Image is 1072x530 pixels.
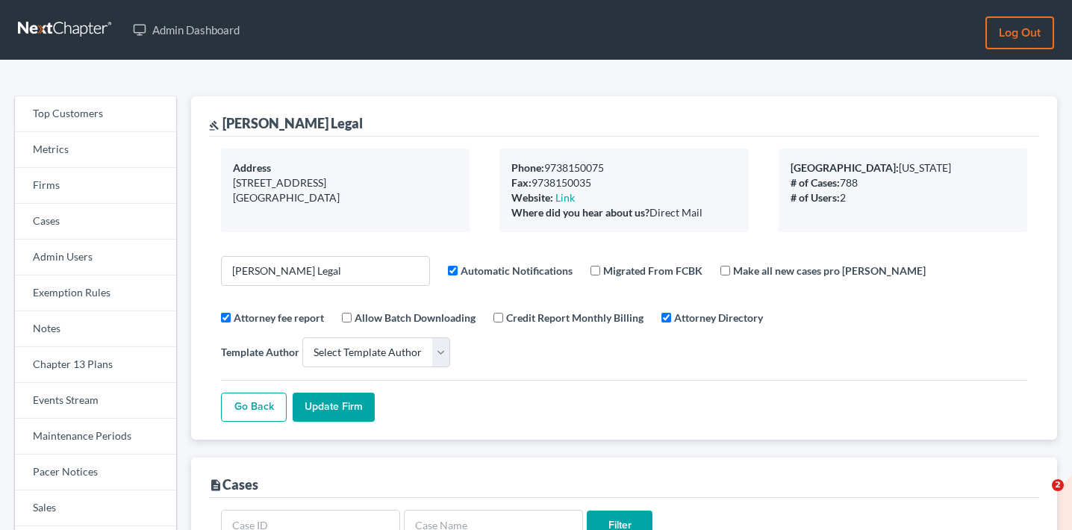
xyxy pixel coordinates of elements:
a: Admin Users [15,240,176,275]
div: 9738150035 [511,175,736,190]
label: Automatic Notifications [461,263,573,278]
a: Go Back [221,393,287,423]
b: Where did you hear about us? [511,206,649,219]
label: Migrated From FCBK [603,263,702,278]
input: Update Firm [293,393,375,423]
b: Website: [511,191,553,204]
b: Address [233,161,271,174]
a: Pacer Notices [15,455,176,490]
a: Link [555,191,575,204]
label: Attorney Directory [674,310,763,325]
label: Credit Report Monthly Billing [506,310,643,325]
a: Top Customers [15,96,176,132]
div: [PERSON_NAME] Legal [209,114,363,132]
a: Sales [15,490,176,526]
b: # of Users: [791,191,840,204]
a: Cases [15,204,176,240]
div: 788 [791,175,1015,190]
a: Events Stream [15,383,176,419]
b: Phone: [511,161,544,174]
a: Metrics [15,132,176,168]
iframe: Intercom live chat [1021,479,1057,515]
b: [GEOGRAPHIC_DATA]: [791,161,899,174]
div: Cases [209,476,258,493]
div: Direct Mail [511,205,736,220]
label: Template Author [221,344,299,360]
a: Maintenance Periods [15,419,176,455]
div: [US_STATE] [791,160,1015,175]
a: Chapter 13 Plans [15,347,176,383]
div: 9738150075 [511,160,736,175]
div: 2 [791,190,1015,205]
a: Exemption Rules [15,275,176,311]
b: Fax: [511,176,532,189]
a: Notes [15,311,176,347]
label: Attorney fee report [234,310,324,325]
div: [STREET_ADDRESS] [233,175,458,190]
a: Admin Dashboard [125,16,247,43]
b: # of Cases: [791,176,840,189]
div: [GEOGRAPHIC_DATA] [233,190,458,205]
i: gavel [209,120,219,131]
i: description [209,478,222,492]
a: Log out [985,16,1054,49]
a: Firms [15,168,176,204]
span: 2 [1052,479,1064,491]
label: Allow Batch Downloading [355,310,476,325]
label: Make all new cases pro [PERSON_NAME] [733,263,926,278]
